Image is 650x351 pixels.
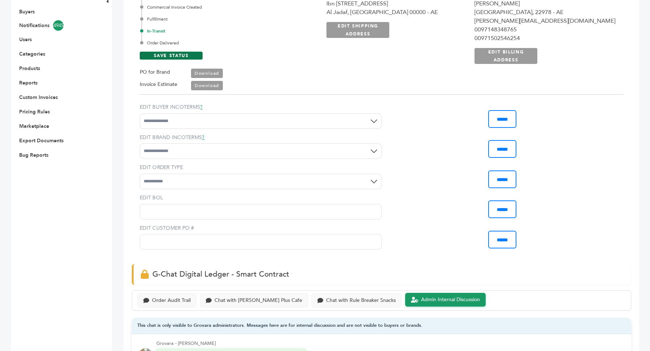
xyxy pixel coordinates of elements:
a: Notifications4945 [19,20,93,31]
div: Admin Internal Discussion [421,297,480,303]
a: Users [19,36,32,43]
a: Reports [19,79,38,86]
label: EDIT BRAND INCOTERMS [140,134,382,141]
a: Custom Invoices [19,94,58,101]
a: Pricing Rules [19,108,50,115]
div: In-Transit [142,28,309,34]
a: Categories [19,51,45,57]
div: Chat with Rule Breaker Snacks [326,298,396,304]
a: EDIT BILLING ADDRESS [474,48,537,64]
div: This chat is only visible to Grovara administrators. Messages here are for internal discussion an... [132,318,631,334]
span: G-Chat Digital Ledger - Smart Contract [152,269,289,279]
label: EDIT ORDER TYPE [140,164,382,171]
div: Chat with [PERSON_NAME] Plus Cafe [214,298,302,304]
a: ? [200,104,203,110]
div: Al Jadaf, [GEOGRAPHIC_DATA] 00000 - AE [326,8,467,17]
label: Invoice Estimate [140,80,177,89]
a: Download [191,81,223,90]
a: SAVE STATUS [140,52,203,60]
div: Grovara - [PERSON_NAME] [156,340,624,347]
div: Order Delivered [142,40,309,46]
a: Download [191,69,223,78]
span: 4945 [53,20,64,31]
a: Products [19,65,40,72]
div: 00971502546254 [474,34,615,43]
a: EDIT SHIPPING ADDRESS [326,22,389,38]
label: EDIT CUSTOMER PO # [140,225,382,232]
a: Marketplace [19,123,49,130]
a: Export Documents [19,137,64,144]
a: Bug Reports [19,152,48,159]
div: Commercial Invoice Created [142,4,309,10]
label: EDIT BUYER INCOTERMS [140,104,382,111]
div: [PERSON_NAME][EMAIL_ADDRESS][DOMAIN_NAME] [474,17,615,25]
a: ? [202,134,204,141]
div: 0097148348765 [474,25,615,34]
label: PO for Brand [140,68,170,77]
div: [GEOGRAPHIC_DATA], 22978 - AE [474,8,615,17]
div: Fulfillment [142,16,309,22]
label: EDIT BOL [140,194,382,201]
div: Order Audit Trail [152,298,191,304]
a: Buyers [19,8,35,15]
